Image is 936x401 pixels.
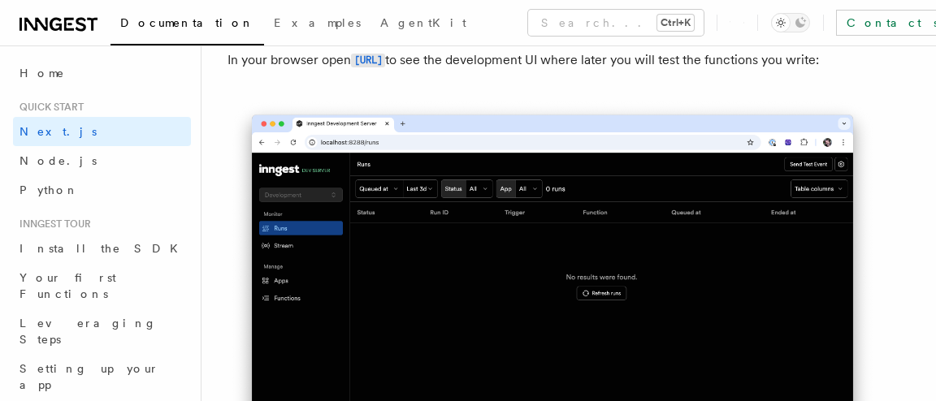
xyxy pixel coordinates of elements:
[13,117,191,146] a: Next.js
[13,58,191,88] a: Home
[19,125,97,138] span: Next.js
[351,54,385,67] code: [URL]
[19,65,65,81] span: Home
[370,5,476,44] a: AgentKit
[13,146,191,175] a: Node.js
[19,317,157,346] span: Leveraging Steps
[227,49,877,72] p: In your browser open to see the development UI where later you will test the functions you write:
[351,52,385,67] a: [URL]
[13,263,191,308] a: Your first Functions
[19,271,116,300] span: Your first Functions
[13,354,191,399] a: Setting up your app
[528,10,704,36] button: Search...Ctrl+K
[771,13,810,32] button: Toggle dark mode
[13,218,91,231] span: Inngest tour
[657,15,694,31] kbd: Ctrl+K
[380,16,466,29] span: AgentKit
[13,175,191,205] a: Python
[264,5,370,44] a: Examples
[19,362,159,391] span: Setting up your app
[274,16,361,29] span: Examples
[19,183,79,196] span: Python
[13,234,191,263] a: Install the SDK
[110,5,264,45] a: Documentation
[13,308,191,354] a: Leveraging Steps
[19,154,97,167] span: Node.js
[13,101,84,114] span: Quick start
[120,16,254,29] span: Documentation
[19,242,188,255] span: Install the SDK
